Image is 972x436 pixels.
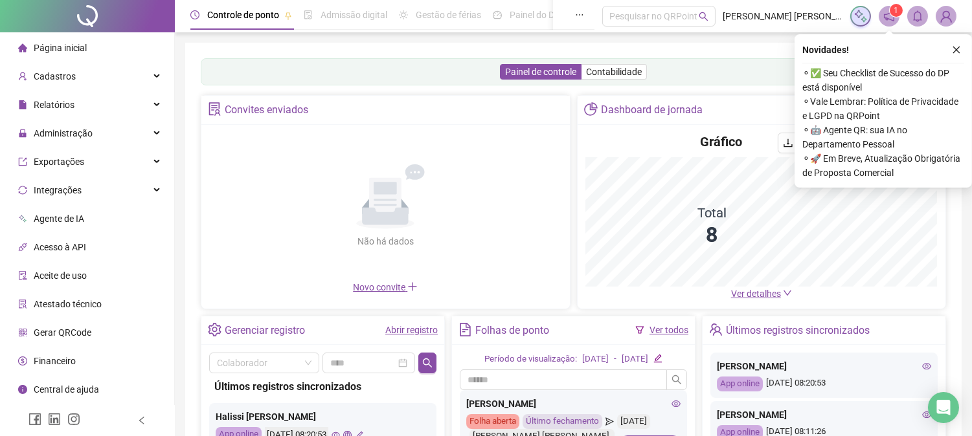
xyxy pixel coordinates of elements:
span: ⚬ Vale Lembrar: Política de Privacidade e LGPD na QRPoint [802,94,964,123]
span: setting [208,323,221,336]
span: Financeiro [34,356,76,366]
span: linkedin [48,413,61,426]
div: Folha aberta [466,414,519,429]
span: edit [653,354,662,362]
span: notification [883,10,895,22]
span: sun [399,10,408,19]
span: ⚬ 🚀 Em Breve, Atualização Obrigatória de Proposta Comercial [802,151,964,180]
h4: Gráfico [700,133,742,151]
span: Aceite de uso [34,270,87,281]
span: Integrações [34,185,82,195]
div: Dashboard de jornada [601,99,703,121]
span: Página inicial [34,43,87,53]
span: export [18,157,27,166]
div: [DATE] [617,414,650,429]
div: [PERSON_NAME] [717,408,931,422]
div: Não há dados [326,234,445,248]
div: [PERSON_NAME] [717,359,931,373]
div: Últimos registros sincronizados [726,320,870,342]
div: [DATE] 08:20:53 [717,376,931,391]
span: bell [912,10,923,22]
div: Convites enviados [225,99,308,121]
span: search [672,375,682,385]
span: 1 [894,6,899,15]
div: Último fechamento [523,414,602,429]
span: Central de ajuda [34,384,99,395]
span: Cadastros [34,71,76,82]
span: Novo convite [353,282,418,292]
span: Agente de IA [34,213,84,224]
span: solution [18,300,27,309]
span: pushpin [284,12,292,19]
span: left [137,416,146,425]
span: user-add [18,72,27,81]
span: info-circle [18,385,27,394]
span: lock [18,129,27,138]
span: Contabilidade [586,67,642,77]
div: Open Intercom Messenger [928,392,959,423]
div: Últimos registros sincronizados [214,378,431,395]
div: Gerenciar registro [225,320,305,342]
span: Painel do DP [510,10,560,20]
span: ⚬ 🤖 Agente QR: sua IA no Departamento Pessoal [802,123,964,151]
span: solution [208,102,221,116]
div: App online [717,376,763,391]
span: clock-circle [190,10,199,19]
span: file [18,100,27,109]
div: Período de visualização: [484,353,577,366]
span: search [422,358,433,368]
span: file-done [304,10,313,19]
span: Relatórios [34,100,74,110]
img: 20253 [936,6,956,26]
span: Gerar QRCode [34,327,91,338]
div: Halissi [PERSON_NAME] [216,409,430,424]
span: eye [672,399,681,408]
span: dashboard [493,10,502,19]
a: Abrir registro [385,325,438,335]
div: [DATE] [582,353,609,366]
span: Gestão de férias [416,10,481,20]
span: facebook [28,413,41,426]
span: Admissão digital [321,10,387,20]
span: pie-chart [584,102,598,116]
span: audit [18,271,27,280]
span: Painel de controle [505,67,576,77]
span: Exportações [34,157,84,167]
span: dollar [18,356,27,365]
span: send [605,414,614,429]
span: search [699,12,708,21]
span: team [709,323,723,336]
span: eye [922,362,931,371]
span: down [783,289,792,298]
div: [PERSON_NAME] [466,397,681,411]
span: Administração [34,128,93,138]
span: Novidades ! [802,43,849,57]
span: Acesso à API [34,242,86,252]
span: ellipsis [575,10,584,19]
span: eye [922,410,931,419]
span: home [18,43,27,52]
img: sparkle-icon.fc2bf0ac1784a2077858766a79e2daf3.svg [853,9,868,23]
span: file-text [458,323,472,336]
a: Ver todos [650,325,688,335]
div: Folhas de ponto [475,320,549,342]
span: ⚬ ✅ Seu Checklist de Sucesso do DP está disponível [802,66,964,94]
span: filter [635,325,644,334]
div: - [614,353,616,366]
sup: 1 [890,4,903,17]
span: Atestado técnico [34,299,102,309]
span: qrcode [18,328,27,337]
div: [DATE] [622,353,648,366]
span: plus [407,281,418,292]
a: Ver detalhes down [731,289,792,299]
span: close [952,45,961,54]
span: download [783,138,793,148]
span: instagram [67,413,80,426]
span: [PERSON_NAME] [PERSON_NAME] [PERSON_NAME] ME [723,9,842,23]
span: Ver detalhes [731,289,781,299]
span: Controle de ponto [207,10,279,20]
span: api [18,243,27,252]
span: sync [18,186,27,195]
